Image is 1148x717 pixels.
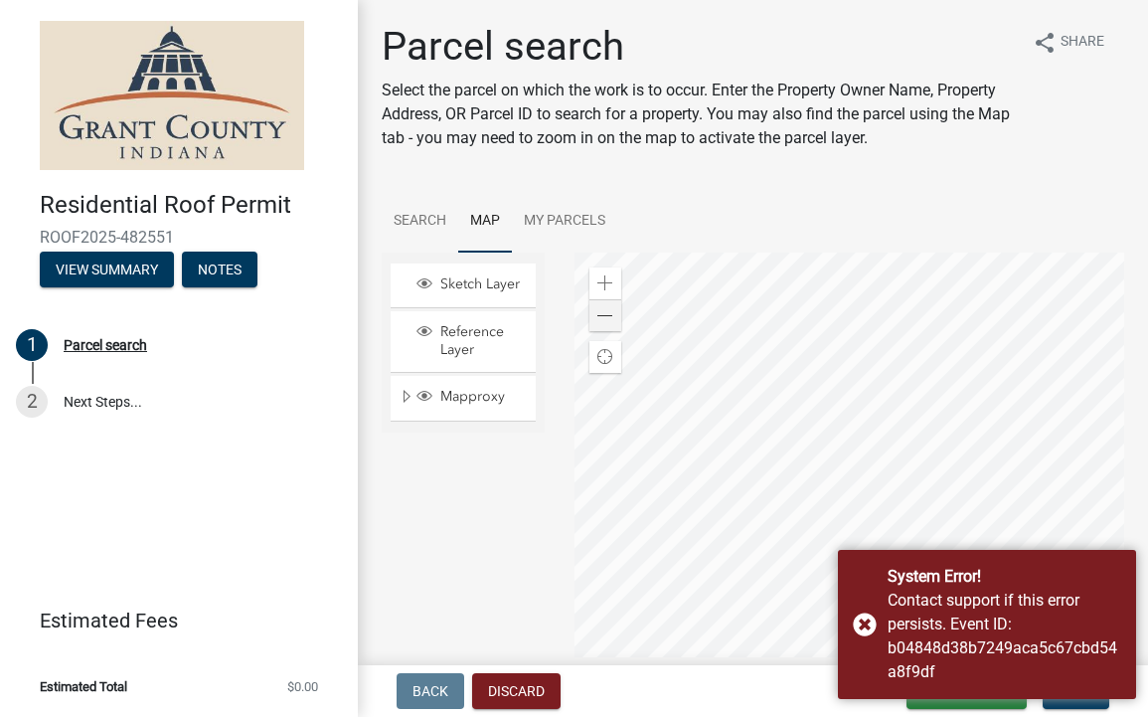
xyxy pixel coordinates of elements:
i: share [1033,31,1057,55]
div: 2 [16,386,48,418]
span: Reference Layer [435,323,529,359]
a: Map [458,190,512,254]
span: Expand [399,388,413,409]
button: Notes [182,252,257,287]
button: shareShare [1017,23,1120,62]
span: Share [1061,31,1104,55]
a: Search [382,190,458,254]
ul: Layer List [389,259,538,427]
img: Grant County, Indiana [40,21,304,170]
a: Estimated Fees [16,601,326,640]
a: My Parcels [512,190,617,254]
div: Reference Layer [413,323,529,359]
span: Mapproxy [435,388,529,406]
wm-modal-confirm: Summary [40,263,174,278]
span: ROOF2025-482551 [40,228,318,247]
div: 1 [16,329,48,361]
div: Sketch Layer [413,275,529,295]
div: Zoom out [589,299,621,331]
wm-modal-confirm: Notes [182,263,257,278]
div: System Error! [888,565,1121,589]
span: Back [412,683,448,699]
h4: Residential Roof Permit [40,191,342,220]
p: Select the parcel on which the work is to occur. Enter the Property Owner Name, Property Address,... [382,79,1017,150]
div: Zoom in [589,268,621,299]
div: Contact support if this error persists. Event ID: b04848d38b7249aca5c67cbd54a8f9df [888,589,1121,684]
li: Mapproxy [391,376,536,422]
button: Discard [472,673,561,709]
li: Sketch Layer [391,264,536,308]
div: Mapproxy [413,388,529,408]
button: View Summary [40,252,174,287]
div: Find my location [589,341,621,373]
li: Reference Layer [391,311,536,372]
div: Parcel search [64,338,147,352]
span: $0.00 [287,680,318,693]
h1: Parcel search [382,23,1017,71]
span: Estimated Total [40,680,127,693]
span: Sketch Layer [435,275,529,293]
button: Back [397,673,464,709]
